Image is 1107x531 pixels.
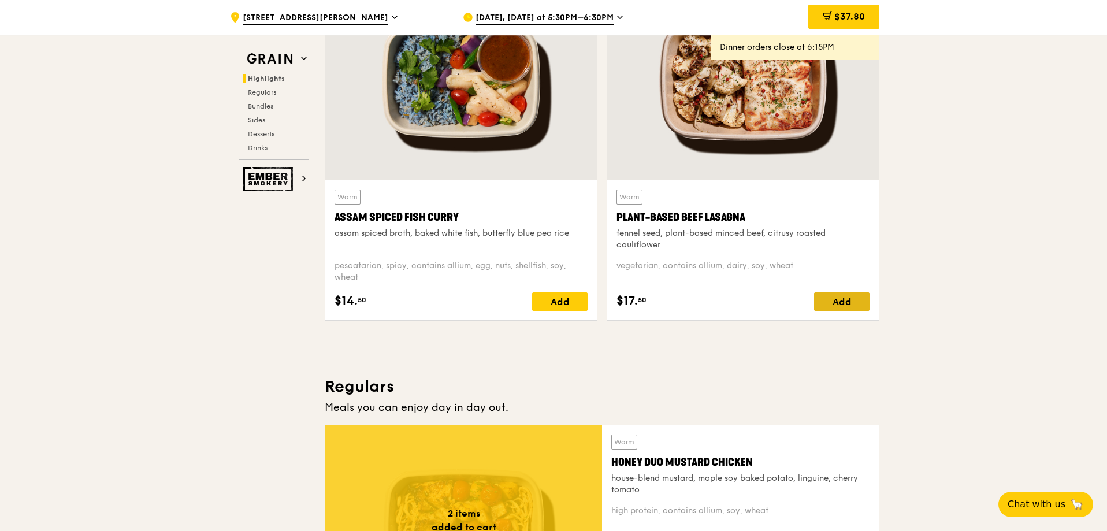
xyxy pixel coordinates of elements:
[325,399,879,415] div: Meals you can enjoy day in day out.
[1008,497,1065,511] span: Chat with us
[243,12,388,25] span: [STREET_ADDRESS][PERSON_NAME]
[335,190,361,205] div: Warm
[638,295,647,305] span: 50
[476,12,614,25] span: [DATE], [DATE] at 5:30PM–6:30PM
[616,209,870,225] div: Plant-Based Beef Lasagna
[335,228,588,239] div: assam spiced broth, baked white fish, butterfly blue pea rice
[335,292,358,310] span: $14.
[248,116,265,124] span: Sides
[616,292,638,310] span: $17.
[248,88,276,96] span: Regulars
[611,473,870,496] div: house-blend mustard, maple soy baked potato, linguine, cherry tomato
[325,376,879,397] h3: Regulars
[248,75,285,83] span: Highlights
[335,209,588,225] div: Assam Spiced Fish Curry
[1070,497,1084,511] span: 🦙
[834,11,865,22] span: $37.80
[611,435,637,450] div: Warm
[532,292,588,311] div: Add
[358,295,366,305] span: 50
[335,260,588,283] div: pescatarian, spicy, contains allium, egg, nuts, shellfish, soy, wheat
[243,167,296,191] img: Ember Smokery web logo
[611,454,870,470] div: Honey Duo Mustard Chicken
[248,102,273,110] span: Bundles
[611,505,870,517] div: high protein, contains allium, soy, wheat
[248,130,274,138] span: Desserts
[616,228,870,251] div: fennel seed, plant-based minced beef, citrusy roasted cauliflower
[616,260,870,283] div: vegetarian, contains allium, dairy, soy, wheat
[998,492,1093,517] button: Chat with us🦙
[720,42,870,53] div: Dinner orders close at 6:15PM
[616,190,642,205] div: Warm
[243,49,296,69] img: Grain web logo
[248,144,268,152] span: Drinks
[814,292,870,311] div: Add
